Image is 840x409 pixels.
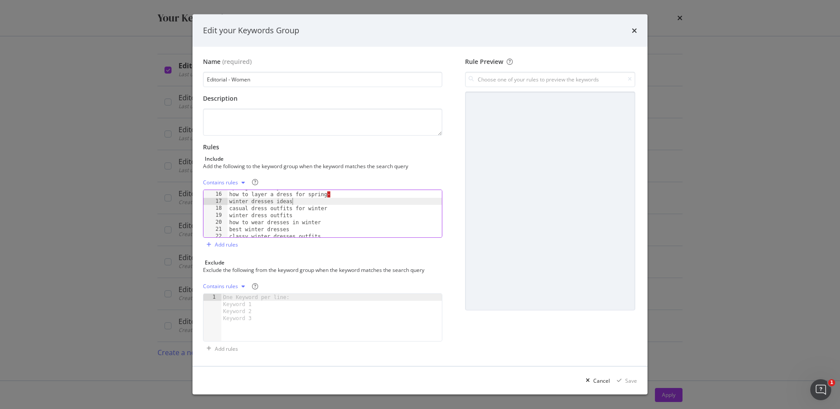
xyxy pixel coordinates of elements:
div: Contains rules [203,284,238,289]
button: Cancel [582,374,610,388]
button: Add rules [203,238,238,252]
div: 1 [203,294,221,301]
div: modal [192,14,647,395]
div: Description [203,94,442,103]
div: Save [625,377,637,384]
div: Add rules [215,345,238,353]
button: Save [613,374,637,388]
span: (required) [222,57,252,66]
div: Include [205,155,224,162]
input: Enter a name [203,72,442,87]
div: Rule Preview [465,57,635,66]
button: Add rules [203,342,238,356]
div: Add rules [215,241,238,248]
button: Contains rules [203,279,248,293]
span: 1 [828,379,835,386]
div: 20 [203,219,227,226]
div: 16 [203,191,227,198]
input: Choose one of your rules to preview the keywords [465,72,635,87]
div: Cancel [593,377,610,384]
div: Contains rules [203,180,238,185]
div: 22 [203,233,227,240]
div: 21 [203,226,227,233]
div: Name [203,57,220,66]
div: Exclude the following from the keyword group when the keyword matches the search query [203,266,441,274]
iframe: Intercom live chat [810,379,831,400]
div: 19 [203,212,227,219]
div: times [632,25,637,36]
div: Exclude [205,259,224,266]
div: Add the following to the keyword group when the keyword matches the search query [203,162,441,170]
div: Rules [203,143,442,152]
div: 18 [203,205,227,212]
div: 17 [203,198,227,205]
button: Contains rules [203,176,248,190]
div: Edit your Keywords Group [203,25,299,36]
div: One Keyword per line: Keyword 1 Keyword 2 Keyword 3 [221,294,294,322]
